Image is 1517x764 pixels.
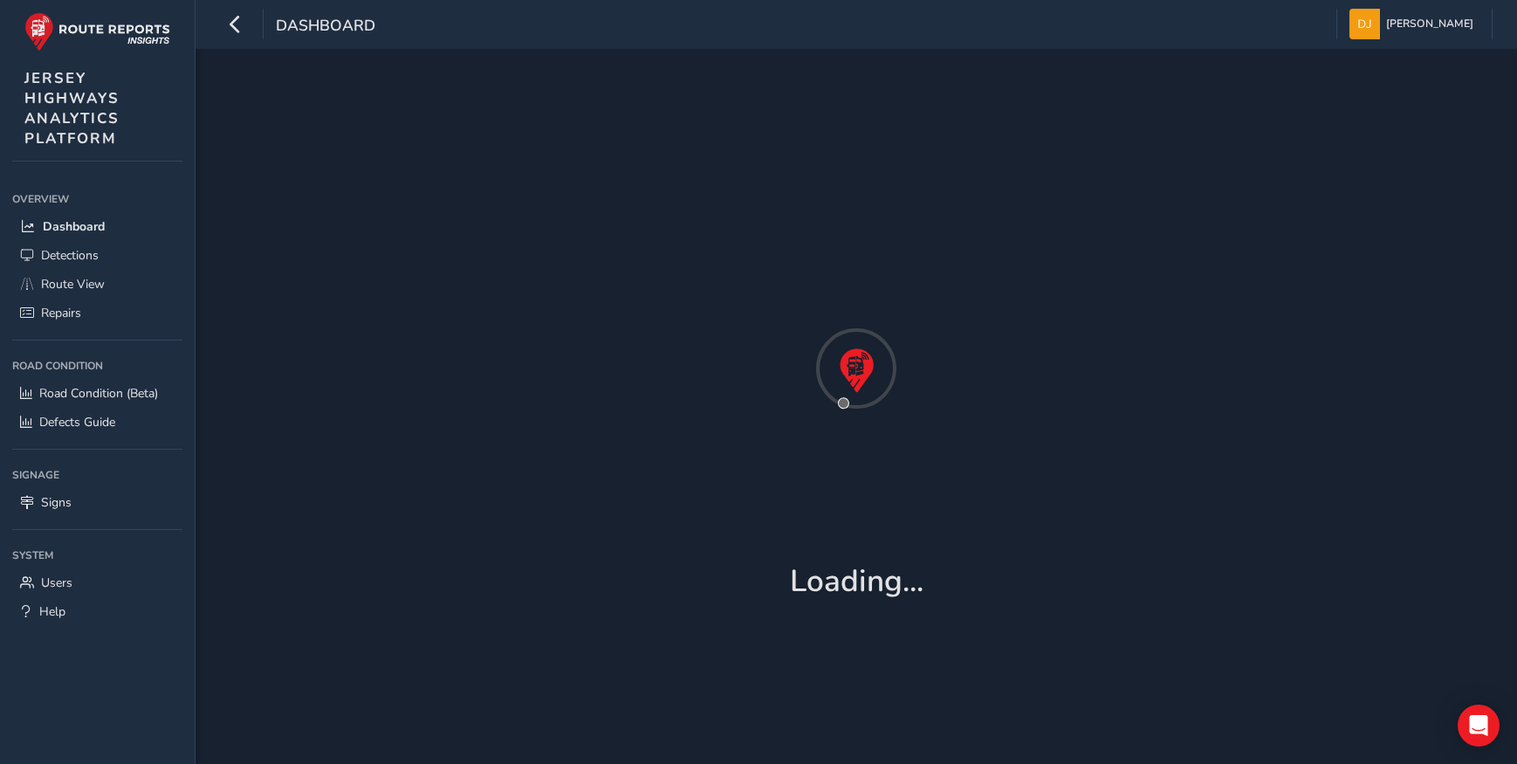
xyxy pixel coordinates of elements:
[276,15,375,39] span: Dashboard
[12,408,182,437] a: Defects Guide
[12,542,182,568] div: System
[12,241,182,270] a: Detections
[12,270,182,299] a: Route View
[12,488,182,517] a: Signs
[12,299,182,327] a: Repairs
[41,575,72,591] span: Users
[39,603,65,620] span: Help
[1458,705,1500,747] div: Open Intercom Messenger
[12,353,182,379] div: Road Condition
[12,597,182,626] a: Help
[12,186,182,212] div: Overview
[39,414,115,430] span: Defects Guide
[41,276,105,293] span: Route View
[12,568,182,597] a: Users
[12,462,182,488] div: Signage
[41,247,99,264] span: Detections
[24,68,120,148] span: JERSEY HIGHWAYS ANALYTICS PLATFORM
[39,385,158,402] span: Road Condition (Beta)
[12,379,182,408] a: Road Condition (Beta)
[1386,9,1473,39] span: [PERSON_NAME]
[790,563,923,600] h1: Loading...
[12,212,182,241] a: Dashboard
[24,12,170,52] img: rr logo
[1349,9,1479,39] button: [PERSON_NAME]
[41,305,81,321] span: Repairs
[1349,9,1380,39] img: diamond-layout
[41,494,72,511] span: Signs
[43,218,105,235] span: Dashboard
